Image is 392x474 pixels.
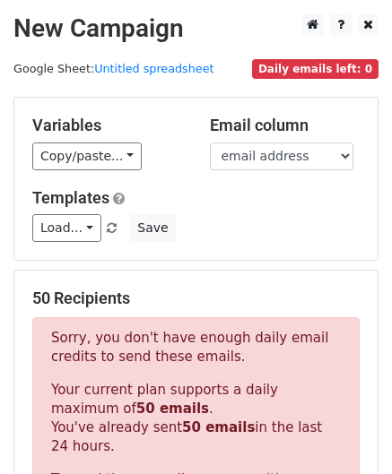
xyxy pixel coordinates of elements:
a: Untitled spreadsheet [94,62,213,75]
strong: 50 emails [136,401,209,417]
h5: Email column [210,116,361,135]
a: Load... [32,214,101,242]
button: Save [129,214,176,242]
small: Google Sheet: [13,62,214,75]
a: Daily emails left: 0 [252,62,379,75]
p: Your current plan supports a daily maximum of . You've already sent in the last 24 hours. [51,381,341,456]
h5: 50 Recipients [32,289,360,308]
h5: Variables [32,116,183,135]
iframe: Chat Widget [302,388,392,474]
h2: New Campaign [13,13,379,44]
span: Daily emails left: 0 [252,59,379,79]
a: Templates [32,188,109,207]
a: Copy/paste... [32,142,142,170]
strong: 50 emails [182,419,255,435]
p: Sorry, you don't have enough daily email credits to send these emails. [51,329,341,366]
